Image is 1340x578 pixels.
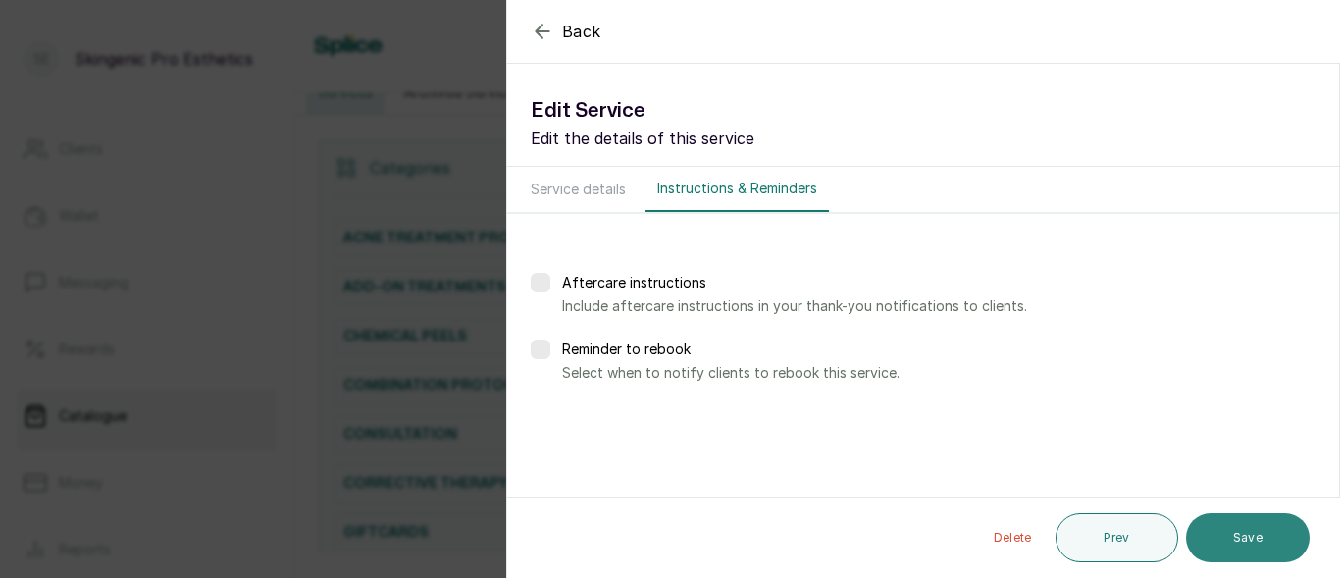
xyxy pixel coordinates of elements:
[562,296,1315,316] p: Include aftercare instructions in your thank-you notifications to clients.
[1186,513,1310,562] button: Save
[978,513,1048,562] button: Delete
[562,340,1315,359] p: Reminder to rebook
[519,167,638,212] button: Service details
[1056,513,1178,562] button: Prev
[531,95,1315,127] h1: Edit Service
[562,363,1315,383] p: Select when to notify clients to rebook this service.
[531,127,1315,150] p: Edit the details of this service
[562,20,601,43] span: Back
[645,167,829,212] button: Instructions & Reminders
[531,20,601,43] button: Back
[562,273,1315,292] p: Aftercare instructions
